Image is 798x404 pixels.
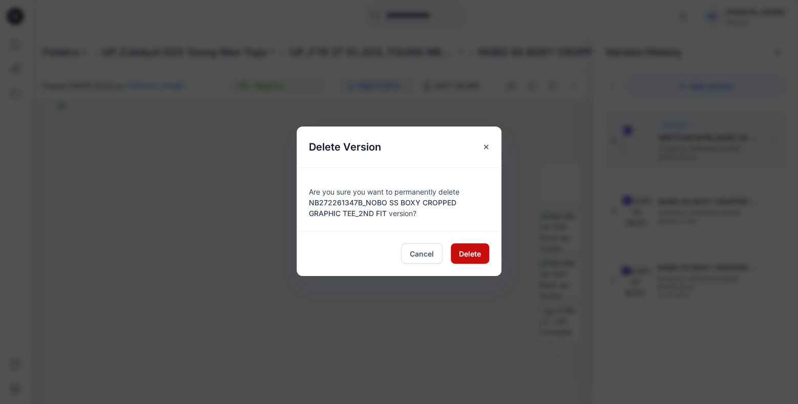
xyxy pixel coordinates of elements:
button: Delete [451,243,489,264]
span: Delete [459,248,481,259]
div: Are you sure you want to permanently delete version? [309,180,489,219]
button: Cancel [401,243,443,264]
span: Cancel [410,248,434,259]
button: Close [477,138,495,156]
span: NB272261347B_NOBO SS BOXY CROPPED GRAPHIC TEE_2ND FIT [309,198,456,218]
h5: Delete Version [297,126,393,167]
